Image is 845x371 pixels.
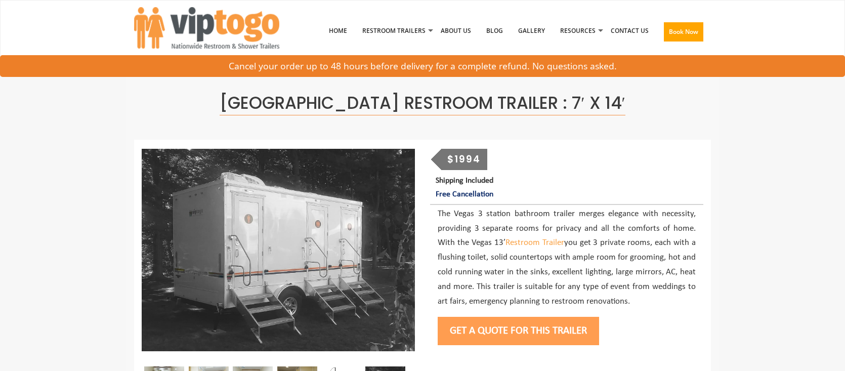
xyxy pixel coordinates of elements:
[553,5,603,57] a: Resources
[142,149,415,351] img: Side view of three station restroom trailer with three separate doors with signs
[656,5,711,63] a: Book Now
[436,190,493,198] span: Free Cancellation
[479,5,511,57] a: Blog
[438,325,599,336] a: Get a Quote for this Trailer
[433,5,479,57] a: About Us
[438,317,599,345] button: Get a Quote for this Trailer
[355,5,433,57] a: Restroom Trailers
[664,22,703,42] button: Book Now
[438,207,696,309] p: The Vegas 3 station bathroom trailer merges elegance with necessity, providing 3 separate rooms f...
[603,5,656,57] a: Contact Us
[134,7,279,49] img: VIPTOGO
[436,174,703,201] p: Shipping Included
[441,149,488,170] div: $1994
[220,91,625,115] span: [GEOGRAPHIC_DATA] Restroom Trailer : 7′ x 14′
[511,5,553,57] a: Gallery
[505,238,564,247] a: Restroom Trailer
[321,5,355,57] a: Home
